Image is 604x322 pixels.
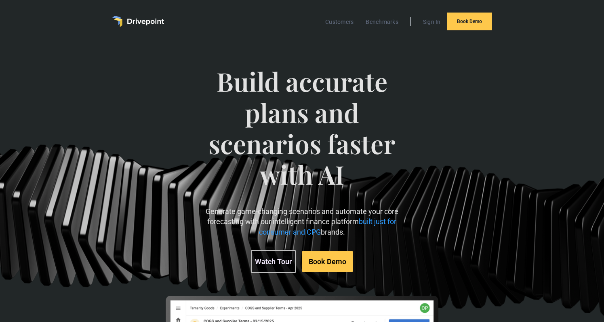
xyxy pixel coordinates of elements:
[362,17,402,27] a: Benchmarks
[251,250,296,273] a: Watch Tour
[447,13,492,30] a: Book Demo
[199,66,405,206] span: Build accurate plans and scenarios faster with AI
[302,251,353,272] a: Book Demo
[112,16,164,27] a: home
[199,206,405,237] p: Generate game-changing scenarios and automate your core forecasting with our intelligent finance ...
[419,17,445,27] a: Sign In
[321,17,358,27] a: Customers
